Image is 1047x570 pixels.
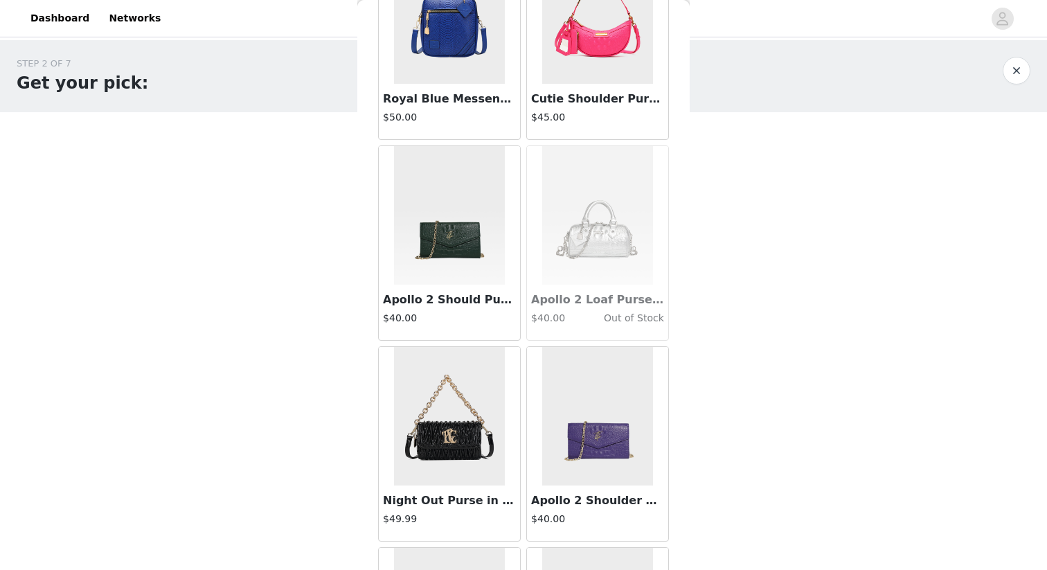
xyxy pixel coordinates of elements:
[575,311,664,326] h4: Out of Stock
[383,91,516,107] h3: Royal Blue Messenger Bag
[531,110,664,125] h4: $45.00
[542,146,653,285] img: Apollo 2 Loaf Purse in Silver
[394,347,505,486] img: Night Out Purse in Black
[383,311,516,326] h4: $40.00
[394,146,505,285] img: Apollo 2 Should Purse in Emerald Green
[531,311,575,326] h4: $40.00
[383,492,516,509] h3: Night Out Purse in Black
[22,3,98,34] a: Dashboard
[383,110,516,125] h4: $50.00
[17,71,148,96] h1: Get your pick:
[531,512,664,526] h4: $40.00
[531,492,664,509] h3: Apollo 2 Shoulder Purse in Purple
[383,512,516,526] h4: $49.99
[996,8,1009,30] div: avatar
[100,3,169,34] a: Networks
[383,292,516,308] h3: Apollo 2 Should Purse in Emerald Green
[531,91,664,107] h3: Cutie Shoulder Purse in Neon Pink
[542,347,653,486] img: Apollo 2 Shoulder Purse in Purple
[531,292,664,308] h3: Apollo 2 Loaf Purse in Silver
[17,57,148,71] div: STEP 2 OF 7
